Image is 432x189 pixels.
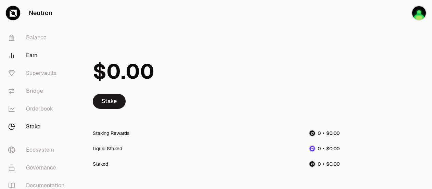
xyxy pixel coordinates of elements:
[3,118,74,136] a: Stake
[3,141,74,159] a: Ecosystem
[3,159,74,177] a: Governance
[3,47,74,64] a: Earn
[3,100,74,118] a: Orderbook
[309,146,315,151] img: dNTRN Logo
[93,94,126,109] a: Stake
[412,6,426,20] img: AJ
[93,161,108,167] div: Staked
[3,64,74,82] a: Supervaults
[309,130,315,136] img: NTRN Logo
[3,82,74,100] a: Bridge
[309,161,315,167] img: NTRN Logo
[3,29,74,47] a: Balance
[93,130,129,137] div: Staking Rewards
[93,145,122,152] div: Liquid Staked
